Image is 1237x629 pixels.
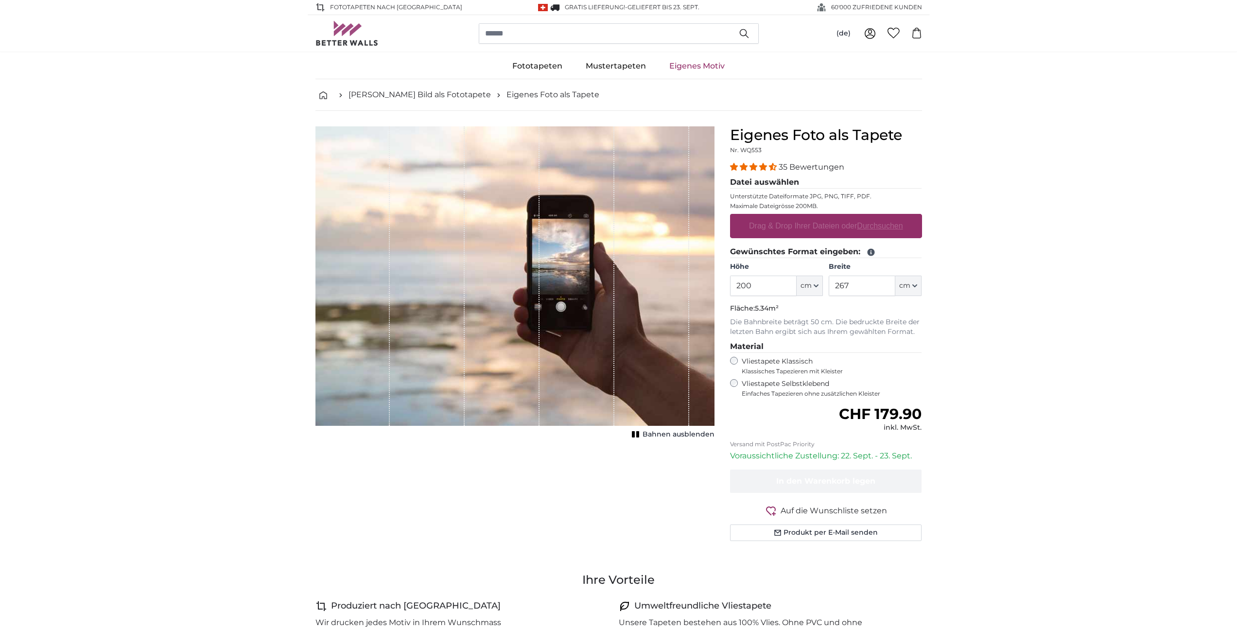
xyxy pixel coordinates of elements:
[779,162,844,172] span: 35 Bewertungen
[730,341,922,353] legend: Material
[730,146,762,154] span: Nr. WQ553
[315,617,501,629] p: Wir drucken jedes Motiv in Ihrem Wunschmass
[574,53,658,79] a: Mustertapeten
[730,262,823,272] label: Höhe
[315,21,379,46] img: Betterwalls
[565,3,625,11] span: GRATIS Lieferung!
[730,192,922,200] p: Unterstützte Dateiformate JPG, PNG, TIFF, PDF.
[839,423,922,433] div: inkl. MwSt.
[315,126,714,441] div: 1 of 1
[829,262,922,272] label: Breite
[829,25,858,42] button: (de)
[742,390,922,398] span: Einfaches Tapezieren ohne zusätzlichen Kleister
[315,79,922,111] nav: breadcrumbs
[538,4,548,11] img: Schweiz
[899,281,910,291] span: cm
[730,176,922,189] legend: Datei auswählen
[506,89,599,101] a: Eigenes Foto als Tapete
[730,524,922,541] button: Produkt per E-Mail senden
[629,428,714,441] button: Bahnen ausblenden
[742,367,914,375] span: Klassisches Tapezieren mit Kleister
[315,572,922,588] h3: Ihre Vorteile
[797,276,823,296] button: cm
[634,599,771,613] h4: Umweltfreundliche Vliestapete
[730,126,922,144] h1: Eigenes Foto als Tapete
[839,405,922,423] span: CHF 179.90
[742,357,914,375] label: Vliestapete Klassisch
[730,440,922,448] p: Versand mit PostPac Priority
[831,3,922,12] span: 60'000 ZUFRIEDENE KUNDEN
[730,450,922,462] p: Voraussichtliche Zustellung: 22. Sept. - 23. Sept.
[895,276,922,296] button: cm
[625,3,699,11] span: -
[627,3,699,11] span: Geliefert bis 23. Sept.
[730,202,922,210] p: Maximale Dateigrösse 200MB.
[730,304,922,314] p: Fläche:
[330,3,462,12] span: Fototapeten nach [GEOGRAPHIC_DATA]
[755,304,779,313] span: 5.34m²
[730,317,922,337] p: Die Bahnbreite beträgt 50 cm. Die bedruckte Breite der letzten Bahn ergibt sich aus Ihrem gewählt...
[730,505,922,517] button: Auf die Wunschliste setzen
[781,505,887,517] span: Auf die Wunschliste setzen
[776,476,875,486] span: In den Warenkorb legen
[331,599,501,613] h4: Produziert nach [GEOGRAPHIC_DATA]
[501,53,574,79] a: Fototapeten
[643,430,714,439] span: Bahnen ausblenden
[658,53,736,79] a: Eigenes Motiv
[801,281,812,291] span: cm
[730,162,779,172] span: 4.34 stars
[730,470,922,493] button: In den Warenkorb legen
[730,246,922,258] legend: Gewünschtes Format eingeben:
[742,379,922,398] label: Vliestapete Selbstklebend
[348,89,491,101] a: [PERSON_NAME] Bild als Fototapete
